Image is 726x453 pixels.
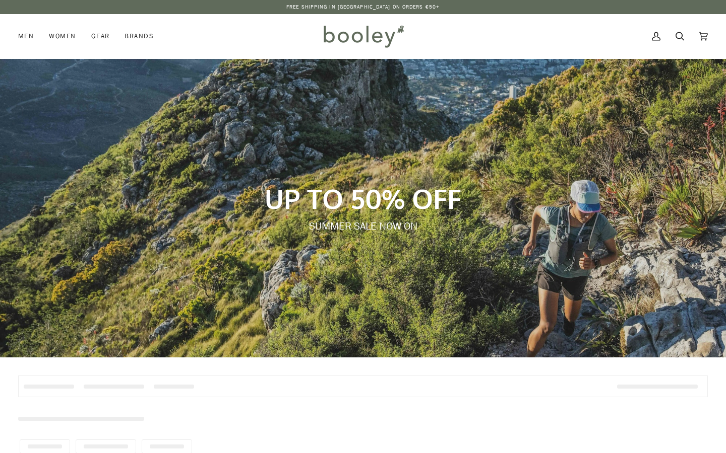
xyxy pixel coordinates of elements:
[319,22,407,51] img: Booley
[286,3,440,11] p: Free Shipping in [GEOGRAPHIC_DATA] on Orders €50+
[151,182,575,215] p: UP TO 50% OFF
[18,14,41,58] a: Men
[117,14,161,58] a: Brands
[151,219,575,234] p: SUMMER SALE NOW ON
[41,14,83,58] a: Women
[125,31,154,41] span: Brands
[49,31,76,41] span: Women
[91,31,110,41] span: Gear
[84,14,117,58] a: Gear
[18,31,34,41] span: Men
